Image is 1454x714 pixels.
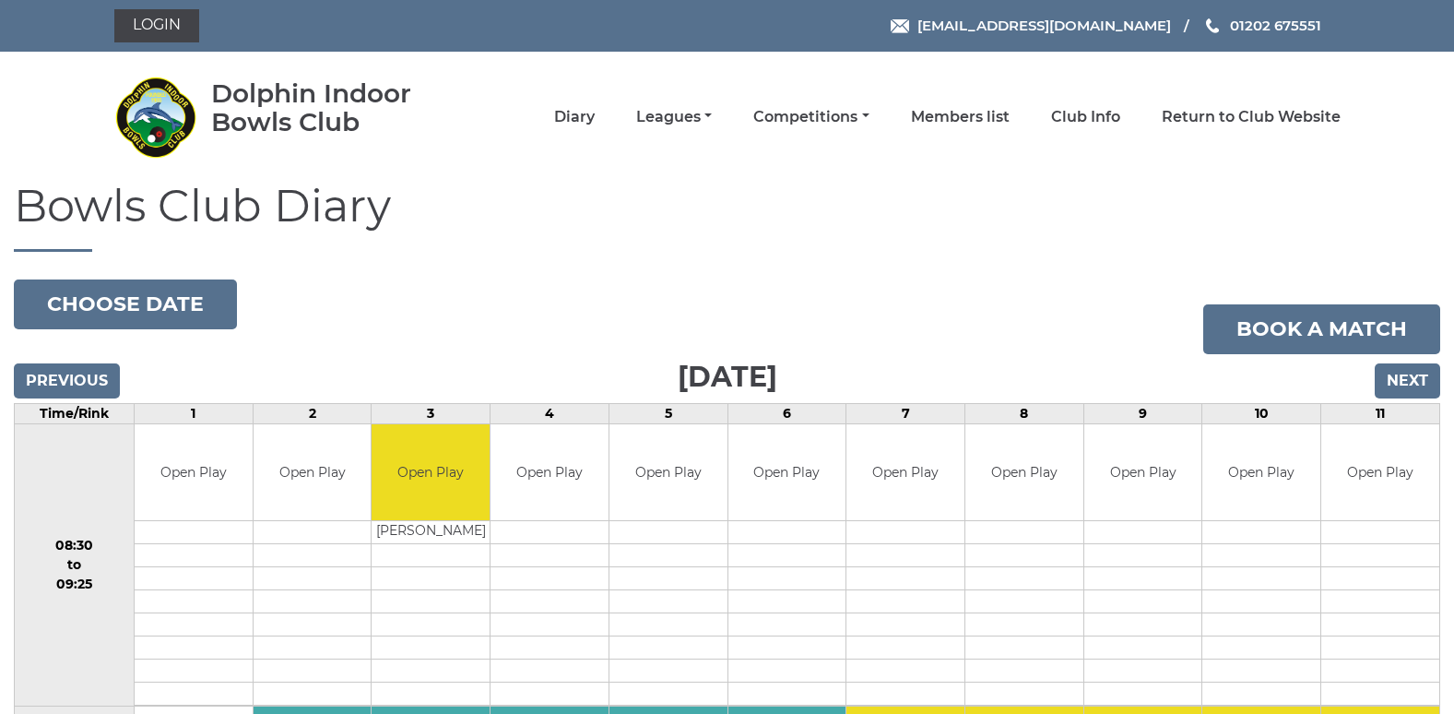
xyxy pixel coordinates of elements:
td: Open Play [728,424,846,521]
td: Open Play [846,424,964,521]
img: Email [891,19,909,33]
td: 2 [253,403,372,423]
td: Open Play [372,424,490,521]
a: Return to Club Website [1162,107,1341,127]
img: Phone us [1206,18,1219,33]
td: 3 [372,403,491,423]
img: Dolphin Indoor Bowls Club [114,76,197,159]
div: Dolphin Indoor Bowls Club [211,79,465,137]
td: 08:30 to 09:25 [15,423,135,707]
td: 7 [846,403,965,423]
td: 6 [727,403,846,423]
td: Time/Rink [15,403,135,423]
span: [EMAIL_ADDRESS][DOMAIN_NAME] [917,17,1171,34]
a: Members list [911,107,1010,127]
td: 4 [491,403,609,423]
td: 1 [134,403,253,423]
td: Open Play [1084,424,1202,521]
td: Open Play [135,424,253,521]
a: Competitions [753,107,869,127]
a: Book a match [1203,304,1440,354]
td: 10 [1202,403,1321,423]
td: [PERSON_NAME] [372,521,490,544]
td: Open Play [609,424,727,521]
a: Phone us 01202 675551 [1203,15,1321,36]
td: 5 [609,403,727,423]
a: Email [EMAIL_ADDRESS][DOMAIN_NAME] [891,15,1171,36]
input: Next [1375,363,1440,399]
input: Previous [14,363,120,399]
td: 11 [1321,403,1440,423]
span: 01202 675551 [1230,17,1321,34]
td: 9 [1083,403,1202,423]
a: Club Info [1051,107,1120,127]
a: Login [114,9,199,42]
td: Open Play [1202,424,1320,521]
td: 8 [965,403,1084,423]
a: Leagues [636,107,712,127]
td: Open Play [1321,424,1439,521]
td: Open Play [965,424,1083,521]
h1: Bowls Club Diary [14,182,1440,252]
a: Diary [554,107,595,127]
td: Open Play [491,424,609,521]
button: Choose date [14,280,237,329]
td: Open Play [254,424,372,521]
